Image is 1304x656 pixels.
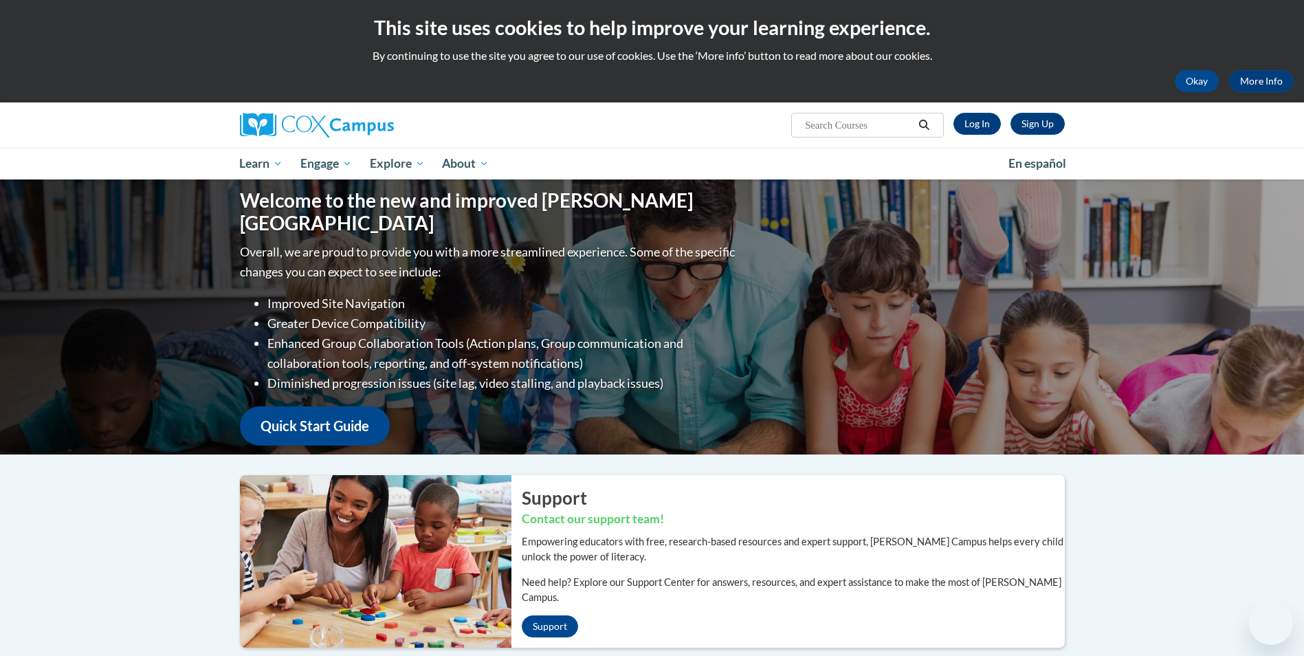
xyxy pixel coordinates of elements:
span: Learn [239,155,283,172]
a: Explore [361,148,434,179]
li: Diminished progression issues (site lag, video stalling, and playback issues) [267,373,738,393]
a: Register [1010,113,1065,135]
h2: Support [522,485,1065,510]
img: Cox Campus [240,113,394,138]
p: By continuing to use the site you agree to our use of cookies. Use the ‘More info’ button to read... [10,48,1294,63]
a: Quick Start Guide [240,406,390,446]
iframe: Button to launch messaging window [1249,601,1293,645]
p: Overall, we are proud to provide you with a more streamlined experience. Some of the specific cha... [240,242,738,282]
a: Learn [231,148,292,179]
a: Support [522,615,578,637]
span: About [442,155,489,172]
a: En español [999,149,1075,178]
a: More Info [1229,70,1294,92]
a: About [433,148,498,179]
img: ... [230,475,511,647]
div: Main menu [219,148,1085,179]
li: Improved Site Navigation [267,294,738,314]
a: Cox Campus [240,113,501,138]
a: Log In [953,113,1001,135]
h3: Contact our support team! [522,511,1065,528]
button: Okay [1175,70,1219,92]
span: Engage [300,155,352,172]
button: Search [914,117,934,133]
input: Search Courses [804,117,914,133]
p: Need help? Explore our Support Center for answers, resources, and expert assistance to make the m... [522,575,1065,605]
h2: This site uses cookies to help improve your learning experience. [10,14,1294,41]
span: En español [1008,156,1066,171]
li: Enhanced Group Collaboration Tools (Action plans, Group communication and collaboration tools, re... [267,334,738,373]
a: Engage [291,148,361,179]
li: Greater Device Compatibility [267,314,738,334]
h1: Welcome to the new and improved [PERSON_NAME][GEOGRAPHIC_DATA] [240,189,738,235]
p: Empowering educators with free, research-based resources and expert support, [PERSON_NAME] Campus... [522,534,1065,565]
span: Explore [370,155,425,172]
